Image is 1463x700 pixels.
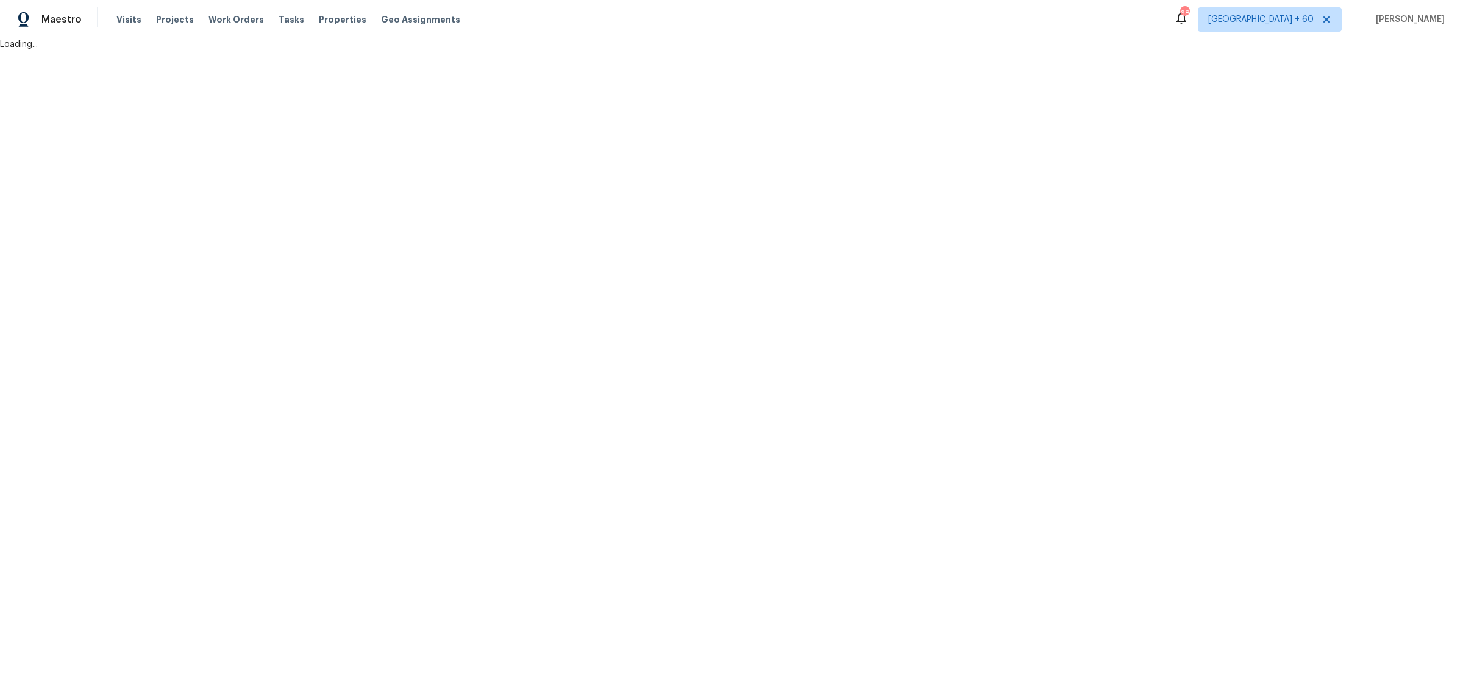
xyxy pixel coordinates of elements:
[41,13,82,26] span: Maestro
[319,13,366,26] span: Properties
[1371,13,1445,26] span: [PERSON_NAME]
[1208,13,1314,26] span: [GEOGRAPHIC_DATA] + 60
[208,13,264,26] span: Work Orders
[279,15,304,24] span: Tasks
[156,13,194,26] span: Projects
[1180,7,1189,20] div: 684
[381,13,460,26] span: Geo Assignments
[116,13,141,26] span: Visits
